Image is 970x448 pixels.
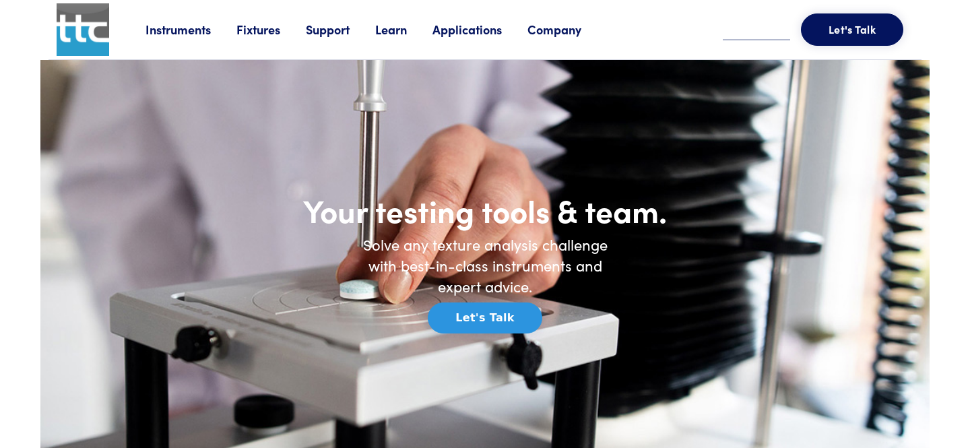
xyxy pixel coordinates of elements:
[375,21,432,38] a: Learn
[57,3,109,56] img: ttc_logo_1x1_v1.0.png
[801,13,903,46] button: Let's Talk
[236,21,306,38] a: Fixtures
[428,302,542,333] button: Let's Talk
[527,21,607,38] a: Company
[350,234,620,296] h6: Solve any texture analysis challenge with best-in-class instruments and expert advice.
[145,21,236,38] a: Instruments
[216,191,754,230] h1: Your testing tools & team.
[432,21,527,38] a: Applications
[306,21,375,38] a: Support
